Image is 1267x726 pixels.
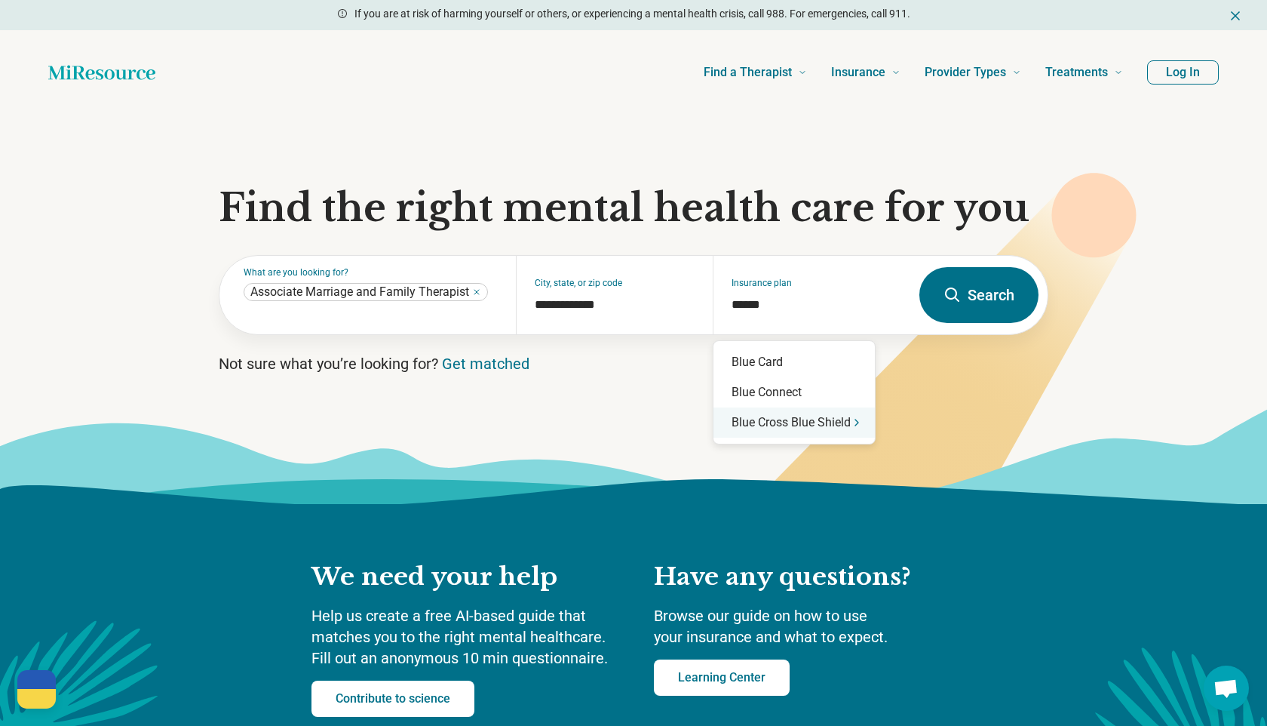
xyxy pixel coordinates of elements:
[442,355,529,373] a: Get matched
[1228,6,1243,24] button: Dismiss
[48,57,155,88] a: Home page
[713,408,875,438] div: Blue Cross Blue Shield
[219,186,1048,231] h1: Find the right mental health care for you
[472,288,481,297] button: Associate Marriage and Family Therapist
[654,561,956,593] h2: Have any questions?
[244,283,488,301] div: Associate Marriage and Family Therapist
[713,347,875,377] div: Blue Card
[1147,60,1219,85] button: Log In
[219,353,1048,374] p: Not sure what you’re looking for?
[919,267,1038,323] button: Search
[654,660,790,696] a: Learning Center
[250,285,469,300] span: Associate Marriage and Family Therapist
[354,6,910,22] p: If you are at risk of harming yourself or others, or experiencing a mental health crisis, call 98...
[654,605,956,648] p: Browse our guide on how to use your insurance and what to expect.
[1204,666,1249,711] div: Open chat
[925,62,1006,83] span: Provider Types
[311,561,624,593] h2: We need your help
[831,62,885,83] span: Insurance
[704,62,792,83] span: Find a Therapist
[1045,62,1108,83] span: Treatments
[713,347,875,438] div: Suggestions
[713,377,875,408] div: Blue Connect
[311,605,624,669] p: Help us create a free AI-based guide that matches you to the right mental healthcare. Fill out an...
[311,681,474,717] a: Contribute to science
[244,268,498,277] label: What are you looking for?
